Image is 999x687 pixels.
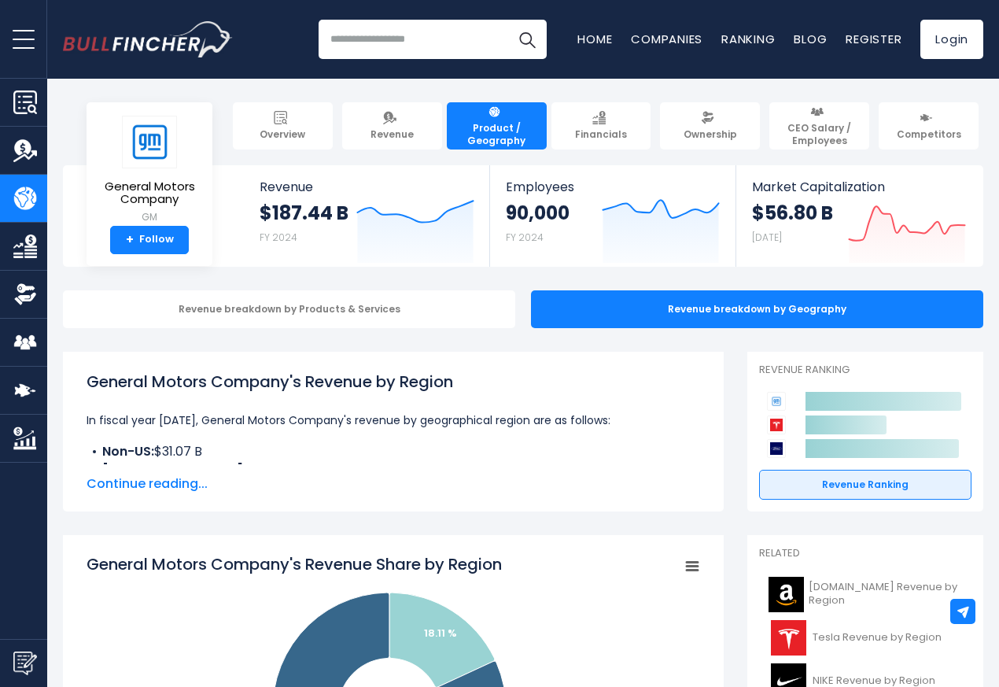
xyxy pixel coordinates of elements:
[577,31,612,47] a: Home
[897,128,961,141] span: Competitors
[660,102,760,150] a: Ownership
[370,128,414,141] span: Revenue
[260,231,297,244] small: FY 2024
[759,364,971,377] p: Revenue Ranking
[490,165,735,267] a: Employees 90,000 FY 2024
[809,581,962,608] span: [DOMAIN_NAME] Revenue by Region
[244,165,490,267] a: Revenue $187.44 B FY 2024
[110,226,189,254] a: +Follow
[879,102,979,150] a: Competitors
[102,461,246,479] b: [GEOGRAPHIC_DATA]:
[13,283,37,306] img: Ownership
[813,631,942,645] span: Tesla Revenue by Region
[424,626,457,641] text: 18.11 %
[769,102,869,150] a: CEO Salary / Employees
[575,128,627,141] span: Financials
[759,573,971,616] a: [DOMAIN_NAME] Revenue by Region
[87,411,700,430] p: In fiscal year [DATE], General Motors Company's revenue by geographical region are as follows:
[752,179,966,194] span: Market Capitalization
[631,31,702,47] a: Companies
[126,233,134,247] strong: +
[102,442,154,460] b: Non-US:
[684,128,737,141] span: Ownership
[63,21,233,57] img: Bullfincher logo
[920,20,983,59] a: Login
[99,210,200,224] small: GM
[846,31,901,47] a: Register
[759,470,971,500] a: Revenue Ranking
[769,620,808,656] img: TSLA logo
[759,616,971,659] a: Tesla Revenue by Region
[506,231,544,244] small: FY 2024
[260,128,305,141] span: Overview
[506,179,719,194] span: Employees
[233,102,333,150] a: Overview
[87,461,700,480] li: $140.54 B
[87,553,502,575] tspan: General Motors Company's Revenue Share by Region
[99,180,200,206] span: General Motors Company
[531,290,983,328] div: Revenue breakdown by Geography
[454,122,540,146] span: Product / Geography
[98,115,201,226] a: General Motors Company GM
[260,179,474,194] span: Revenue
[87,475,700,493] span: Continue reading...
[752,231,782,244] small: [DATE]
[767,416,786,434] img: Tesla competitors logo
[63,21,232,57] a: Go to homepage
[551,102,651,150] a: Financials
[260,201,348,225] strong: $187.44 B
[767,439,786,458] img: Ford Motor Company competitors logo
[507,20,547,59] button: Search
[767,392,786,411] img: General Motors Company competitors logo
[769,577,804,612] img: AMZN logo
[736,165,982,267] a: Market Capitalization $56.80 B [DATE]
[759,547,971,560] p: Related
[447,102,547,150] a: Product / Geography
[776,122,862,146] span: CEO Salary / Employees
[752,201,833,225] strong: $56.80 B
[721,31,775,47] a: Ranking
[63,290,515,328] div: Revenue breakdown by Products & Services
[87,370,700,393] h1: General Motors Company's Revenue by Region
[506,201,570,225] strong: 90,000
[342,102,442,150] a: Revenue
[794,31,827,47] a: Blog
[87,442,700,461] li: $31.07 B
